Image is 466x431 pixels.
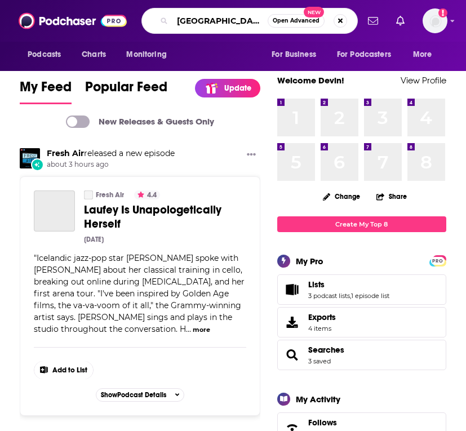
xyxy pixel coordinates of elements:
p: Update [224,83,251,93]
button: Share [376,185,407,207]
a: 3 saved [308,357,331,365]
button: open menu [264,44,330,65]
a: 3 podcast lists [308,292,350,300]
a: View Profile [401,75,446,86]
span: Logged in as sschroeder [423,8,447,33]
a: Fresh Air [84,190,93,199]
img: Fresh Air [20,148,40,168]
a: Fresh Air [96,190,124,199]
span: Lists [277,274,446,305]
span: Icelandic jazz-pop star [PERSON_NAME] spoke with [PERSON_NAME] about her classical training in ce... [34,253,245,334]
span: Exports [281,314,304,330]
span: Exports [308,312,336,322]
button: ShowPodcast Details [96,388,185,402]
a: Laufey Is Unapologetically Herself [84,203,246,231]
span: Open Advanced [273,18,319,24]
span: Popular Feed [85,78,167,102]
a: Laufey Is Unapologetically Herself [34,190,75,232]
a: Lists [308,279,389,290]
input: Search podcasts, credits, & more... [172,12,268,30]
button: open menu [20,44,76,65]
a: Welcome Devin! [277,75,344,86]
span: , [350,292,351,300]
a: Searches [308,345,344,355]
span: Add to List [52,366,87,375]
img: User Profile [423,8,447,33]
button: 4.4 [134,190,160,199]
span: More [413,47,432,63]
span: Lists [308,279,325,290]
span: Charts [82,47,106,63]
button: Show profile menu [423,8,447,33]
a: Searches [281,347,304,363]
a: My Feed [20,78,72,104]
div: My Pro [296,256,323,266]
a: 1 episode list [351,292,389,300]
span: My Feed [20,78,72,102]
button: Open AdvancedNew [268,14,325,28]
span: about 3 hours ago [47,160,175,170]
img: Podchaser - Follow, Share and Rate Podcasts [19,10,127,32]
a: Show notifications dropdown [363,11,383,30]
a: Create My Top 8 [277,216,446,232]
button: open menu [118,44,181,65]
a: PRO [431,256,445,264]
span: Show Podcast Details [101,391,166,399]
div: Search podcasts, credits, & more... [141,8,358,34]
a: Show notifications dropdown [392,11,409,30]
span: Monitoring [126,47,166,63]
svg: Add a profile image [438,8,447,17]
a: Update [195,79,260,97]
span: New [304,7,324,17]
button: open menu [405,44,446,65]
span: For Podcasters [337,47,391,63]
a: Charts [74,44,113,65]
span: " [34,253,245,334]
button: more [193,325,210,335]
h3: released a new episode [47,148,175,159]
a: Follows [308,417,411,428]
span: Podcasts [28,47,61,63]
span: PRO [431,257,445,265]
span: For Business [272,47,316,63]
span: Searches [277,340,446,370]
span: Laufey Is Unapologetically Herself [84,203,221,231]
button: Show More Button [34,361,93,379]
button: open menu [330,44,407,65]
a: Lists [281,282,304,297]
div: My Activity [296,394,340,405]
span: ... [186,324,191,334]
a: Fresh Air [47,148,84,158]
button: Change [316,189,367,203]
span: Follows [308,417,337,428]
button: Show More Button [242,148,260,162]
div: New Episode [31,158,43,171]
a: New Releases & Guests Only [66,115,214,128]
a: Popular Feed [85,78,167,104]
div: [DATE] [84,236,104,243]
a: Exports [277,307,446,337]
span: 4 items [308,325,336,332]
